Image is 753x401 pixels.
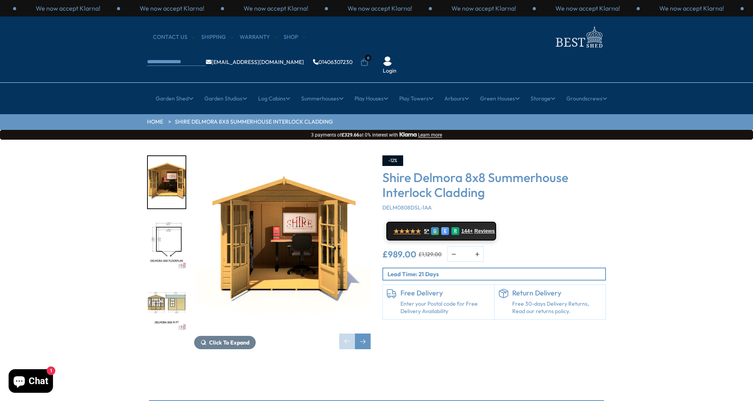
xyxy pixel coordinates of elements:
div: 3 / 3 [120,4,224,13]
h3: Shire Delmora 8x8 Summerhouse Interlock Cladding [382,170,606,200]
a: Log Cabins [258,89,290,108]
div: 1 / 3 [224,4,328,13]
div: -12% [382,155,403,166]
img: logo [551,24,606,50]
a: [EMAIL_ADDRESS][DOMAIN_NAME] [206,59,304,65]
a: Warranty [240,33,278,41]
div: 1 / 3 [536,4,640,13]
p: We now accept Klarna! [36,4,100,13]
p: We now accept Klarna! [659,4,724,13]
a: Play Towers [399,89,433,108]
h6: Free Delivery [400,289,490,297]
a: Login [383,67,397,75]
del: £1,129.00 [418,252,442,257]
div: 3 / 10 [147,278,186,332]
inbox-online-store-chat: Shopify online store chat [6,369,55,395]
a: 01406307230 [313,59,353,65]
a: Groundscrews [566,89,607,108]
a: Shipping [201,33,234,41]
h6: Return Delivery [512,289,602,297]
button: Click To Expand [194,336,256,349]
ins: £989.00 [382,250,417,259]
div: 3 / 3 [432,4,536,13]
p: We now accept Klarna! [347,4,412,13]
p: We now accept Klarna! [140,4,204,13]
span: 0 [365,55,371,61]
a: Summerhouses [301,89,344,108]
p: Lead Time: 21 Days [387,270,605,278]
div: 1 / 10 [147,155,186,209]
div: Next slide [355,334,371,349]
p: Free 30-days Delivery Returns, Read our returns policy. [512,300,602,315]
a: Play Houses [355,89,388,108]
a: Storage [531,89,555,108]
span: Reviews [475,228,495,234]
a: Shire Delmora 8x8 Summerhouse Interlock Cladding [175,118,333,126]
p: We now accept Klarna! [555,4,620,13]
div: E [441,227,449,235]
a: CONTACT US [153,33,195,41]
div: 1 / 10 [194,155,371,349]
div: 2 / 3 [16,4,120,13]
a: Shop [284,33,306,41]
a: Enter your Postal code for Free Delivery Availability [400,300,490,315]
div: Previous slide [339,334,355,349]
a: HOME [147,118,163,126]
a: ★★★★★ 5* G E R 144+ Reviews [386,222,496,241]
a: Arbours [444,89,469,108]
span: 144+ [461,228,473,234]
span: DELM0808DSL-1AA [382,204,432,211]
div: R [451,227,459,235]
img: Delmora8x8MFT_d135ad9c-8b1b-4f7b-88b4-8875363fd521_200x200.jpg [148,279,186,331]
div: 2 / 3 [328,4,432,13]
span: ★★★★★ [393,228,421,235]
a: Green Houses [480,89,520,108]
img: User Icon [383,57,392,66]
div: 2 / 3 [640,4,744,13]
div: G [431,227,439,235]
img: Shire Delmora 8x8 Summerhouse Interlock Cladding - Best Shed [194,155,371,332]
img: Delmora8x8FLOORPLAN_dedbfa87-05a5-4165-af6e-6bdc705b27f3_200x200.jpg [148,218,186,270]
img: Delmora8x8000LIFESTYLE_291f51a9-a3aa-4612-b587-25240e9197be_200x200.jpg [148,156,186,208]
p: We now accept Klarna! [244,4,308,13]
div: 2 / 10 [147,217,186,271]
span: Click To Expand [209,339,249,346]
p: We now accept Klarna! [451,4,516,13]
a: Garden Shed [156,89,193,108]
a: Garden Studios [204,89,247,108]
a: 0 [360,58,368,66]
